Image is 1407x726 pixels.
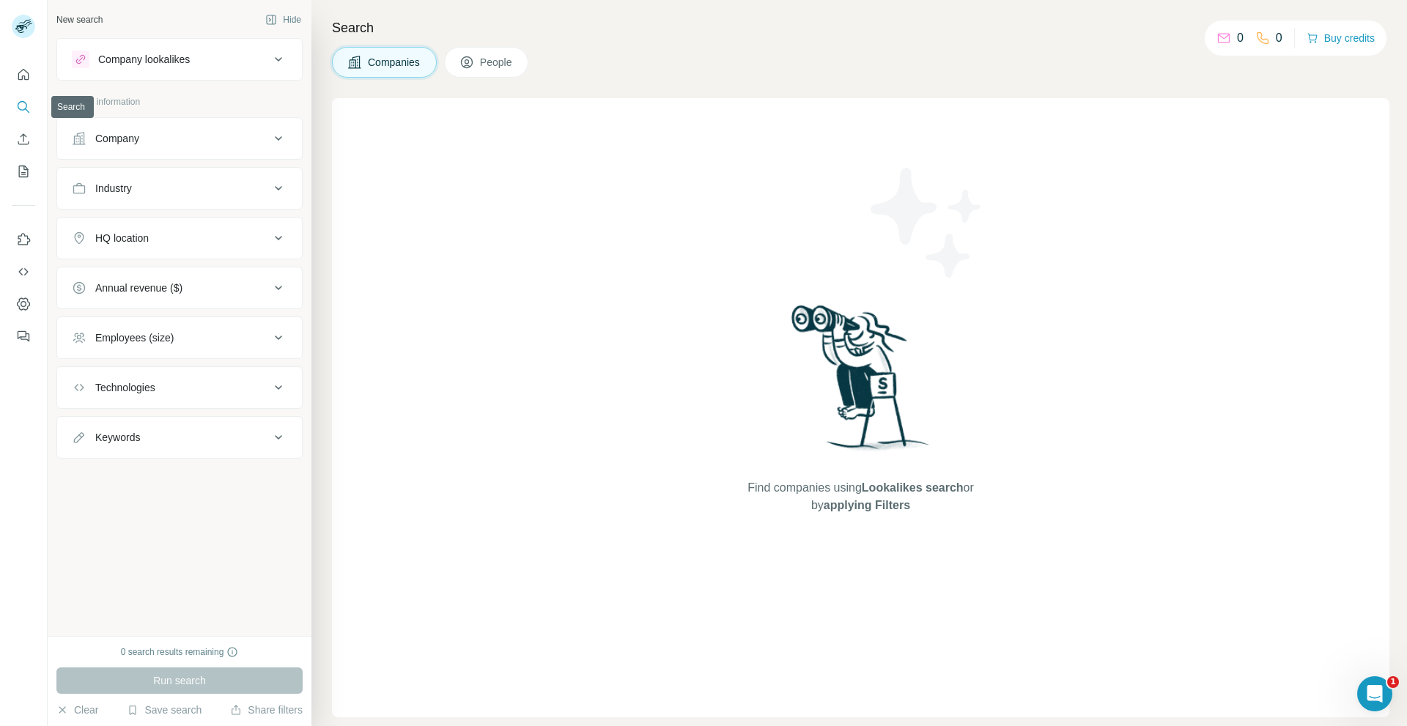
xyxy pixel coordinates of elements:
button: Clear [56,703,98,717]
button: Company lookalikes [57,42,302,77]
button: Share filters [230,703,303,717]
div: Annual revenue ($) [95,281,182,295]
div: Technologies [95,380,155,395]
button: Keywords [57,420,302,455]
p: 0 [1276,29,1282,47]
button: Buy credits [1307,28,1375,48]
img: Surfe Illustration - Stars [861,157,993,289]
button: Technologies [57,370,302,405]
button: Feedback [12,323,35,349]
span: Companies [368,55,421,70]
div: Company lookalikes [98,52,190,67]
img: Surfe Illustration - Woman searching with binoculars [785,301,937,464]
button: Quick start [12,62,35,88]
span: Find companies using or by [743,479,978,514]
iframe: Intercom live chat [1357,676,1392,711]
button: Use Surfe API [12,259,35,285]
div: Employees (size) [95,330,174,345]
button: Save search [127,703,202,717]
div: Company [95,131,139,146]
p: 0 [1237,29,1244,47]
button: Employees (size) [57,320,302,355]
button: Hide [255,9,311,31]
h4: Search [332,18,1389,38]
button: Company [57,121,302,156]
button: My lists [12,158,35,185]
span: Lookalikes search [862,481,964,494]
div: Keywords [95,430,140,445]
button: Enrich CSV [12,126,35,152]
div: Industry [95,181,132,196]
span: People [480,55,514,70]
button: Industry [57,171,302,206]
button: HQ location [57,221,302,256]
span: 1 [1387,676,1399,688]
span: applying Filters [824,499,910,511]
button: Dashboard [12,291,35,317]
div: HQ location [95,231,149,245]
p: Company information [56,95,303,108]
button: Annual revenue ($) [57,270,302,305]
button: Search [12,94,35,120]
button: Use Surfe on LinkedIn [12,226,35,253]
div: 0 search results remaining [121,645,239,659]
div: New search [56,13,103,26]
